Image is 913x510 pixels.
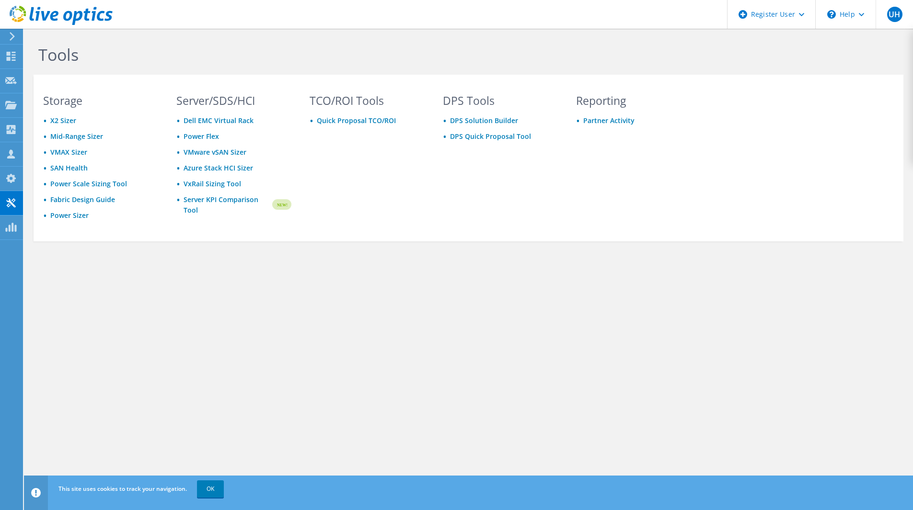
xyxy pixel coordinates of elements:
[50,195,115,204] a: Fabric Design Guide
[50,132,103,141] a: Mid-Range Sizer
[184,194,271,215] a: Server KPI Comparison Tool
[184,179,241,188] a: VxRail Sizing Tool
[50,147,87,157] a: VMAX Sizer
[317,116,396,125] a: Quick Proposal TCO/ROI
[50,116,76,125] a: X2 Sizer
[184,147,246,157] a: VMware vSAN Sizer
[38,45,685,65] h1: Tools
[43,95,158,106] h3: Storage
[176,95,291,106] h3: Server/SDS/HCI
[184,116,254,125] a: Dell EMC Virtual Rack
[583,116,635,125] a: Partner Activity
[271,193,291,216] img: new-badge.svg
[184,132,219,141] a: Power Flex
[576,95,691,106] h3: Reporting
[50,163,88,172] a: SAN Health
[450,132,531,141] a: DPS Quick Proposal Tool
[887,7,902,22] span: UH
[443,95,558,106] h3: DPS Tools
[450,116,518,125] a: DPS Solution Builder
[827,10,836,19] svg: \n
[50,179,127,188] a: Power Scale Sizing Tool
[197,480,224,498] a: OK
[310,95,425,106] h3: TCO/ROI Tools
[184,163,253,172] a: Azure Stack HCI Sizer
[50,211,89,220] a: Power Sizer
[58,485,187,493] span: This site uses cookies to track your navigation.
